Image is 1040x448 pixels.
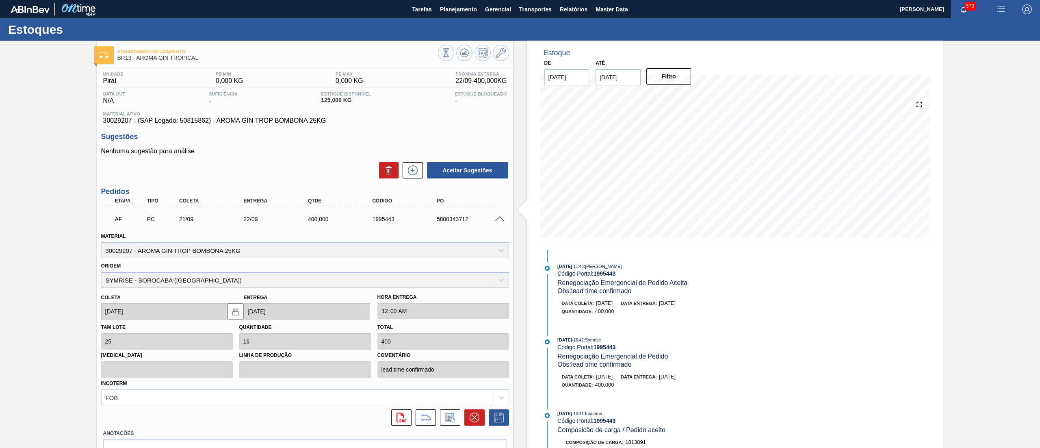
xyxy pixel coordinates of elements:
[595,382,614,388] span: 400,000
[455,77,507,85] span: 22/09 - 400,000 KG
[387,409,412,426] div: Abrir arquivo PDF
[113,198,148,204] div: Etapa
[625,439,646,445] span: 1813891
[455,72,507,76] span: Próxima Entrega
[557,279,687,286] span: Renegociação Emergencial de Pedido Aceita
[103,117,507,124] span: 30029207 - (SAP Legado: 50815862) - AROMA GIN TROP BOMBONA 25KG
[584,337,601,342] span: : Symrise
[101,295,121,300] label: Coleta
[103,111,507,116] span: Material ativo
[377,291,509,303] label: Hora Entrega
[596,60,605,66] label: Até
[241,198,315,204] div: Entrega
[336,77,363,85] span: 0,000 KG
[544,69,589,85] input: dd/mm/yyyy
[412,409,436,426] div: Ir para Composição de Carga
[103,428,507,439] label: Anotações
[101,381,127,386] label: Incoterm
[544,60,551,66] label: De
[241,216,315,222] div: 22/09/2025
[115,216,146,222] p: AF
[557,264,572,269] span: [DATE]
[427,162,508,178] button: Aceitar Sugestões
[103,91,126,96] span: Data out
[423,161,509,179] div: Aceitar Sugestões
[562,301,594,306] span: Data coleta:
[438,45,454,61] button: Visão Geral dos Estoques
[646,68,691,85] button: Filtro
[596,4,628,14] span: Master Data
[572,411,584,416] span: - 10:41
[216,72,243,76] span: PE MIN
[101,91,128,104] div: N/A
[557,411,572,416] span: [DATE]
[101,233,126,239] label: Material
[455,91,507,96] span: Estoque Bloqueado
[117,49,438,54] span: Aguardando Faturamento
[370,216,444,222] div: 1995443
[584,411,602,416] span: : Insumos
[596,300,613,306] span: [DATE]
[557,353,668,360] span: Renegociação Emergencial de Pedido
[562,309,593,314] span: Quantidade :
[101,263,121,269] label: Origem
[519,4,552,14] span: Transportes
[216,77,243,85] span: 0,000 KG
[11,6,50,13] img: TNhmsLtSVTkK8tSr43FrP2fwEKptu5GPRR3wAAAABJRU5ErkJggg==
[594,418,616,424] strong: 1995443
[101,350,233,361] label: [MEDICAL_DATA]
[584,264,622,269] span: : [PERSON_NAME]
[557,344,750,350] div: Código Portal:
[453,91,509,104] div: -
[209,91,237,96] span: Suficiência
[117,55,438,61] span: BR13 - AROMA GIN TROPICAL
[562,374,594,379] span: Data coleta:
[596,69,641,85] input: dd/mm/yyyy
[101,187,509,196] h3: Pedidos
[545,413,550,418] img: atual
[594,344,616,350] strong: 1995443
[544,49,570,57] div: Estoque
[562,383,593,387] span: Quantidade :
[177,198,251,204] div: Coleta
[231,307,240,316] img: locked
[375,162,399,178] div: Excluir Sugestões
[8,25,152,34] h1: Estoques
[557,287,631,294] span: Obs: lead time confirmado
[306,198,379,204] div: Qtde
[177,216,251,222] div: 21/09/2025
[321,91,371,96] span: Estoque Disponível
[572,264,584,269] span: - 11:48
[456,45,472,61] button: Atualizar Gráfico
[557,270,750,277] div: Código Portal:
[557,426,665,433] span: Composicão de carga / Pedido aceito
[106,394,118,401] div: FOB
[596,374,613,380] span: [DATE]
[545,266,550,271] img: atual
[1022,4,1032,14] img: Logout
[474,45,491,61] button: Programar Estoque
[557,337,572,342] span: [DATE]
[440,4,477,14] span: Planejamento
[321,97,371,103] span: 125,000 KG
[101,324,126,330] label: Tam lote
[101,303,227,320] input: dd/mm/yyyy
[244,303,370,320] input: dd/mm/yyyy
[207,91,239,104] div: -
[244,295,268,300] label: Entrega
[560,4,587,14] span: Relatórios
[595,308,614,314] span: 400,000
[436,409,460,426] div: Informar alteração no pedido
[435,198,508,204] div: PO
[545,339,550,344] img: atual
[951,4,977,15] button: Notificações
[996,4,1006,14] img: userActions
[239,324,272,330] label: Quantidade
[485,409,509,426] div: Salvar Pedido
[621,374,657,379] span: Data entrega:
[370,198,444,204] div: Código
[101,148,509,155] p: Nenhuma sugestão para análise
[113,210,148,228] div: Aguardando Faturamento
[659,300,676,306] span: [DATE]
[399,162,423,178] div: Nova sugestão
